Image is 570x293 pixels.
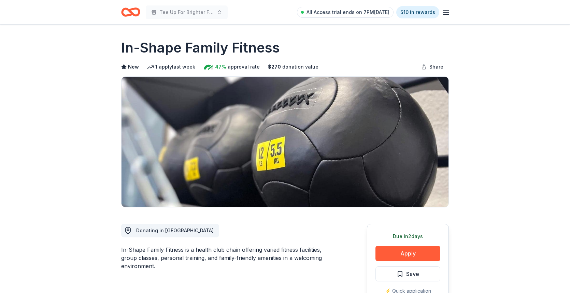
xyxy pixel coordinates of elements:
span: 47% [215,63,226,71]
span: Tee Up For Brighter Futures [159,8,214,16]
span: Save [406,269,419,278]
span: approval rate [228,63,260,71]
a: $10 in rewards [396,6,439,18]
span: Donating in [GEOGRAPHIC_DATA] [136,228,214,233]
span: New [128,63,139,71]
a: Home [121,4,140,20]
div: In-Shape Family Fitness is a health club chain offering varied fitness facilities, group classes,... [121,246,334,270]
span: donation value [282,63,318,71]
span: $ 270 [268,63,281,71]
button: Tee Up For Brighter Futures [146,5,228,19]
div: Due in 2 days [375,232,440,240]
button: Apply [375,246,440,261]
button: Share [416,60,449,74]
button: Save [375,266,440,281]
h1: In-Shape Family Fitness [121,38,280,57]
img: Image for In-Shape Family Fitness [122,77,448,207]
span: Share [429,63,443,71]
a: All Access trial ends on 7PM[DATE] [297,7,394,18]
div: 1 apply last week [147,63,195,71]
span: All Access trial ends on 7PM[DATE] [307,8,389,16]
